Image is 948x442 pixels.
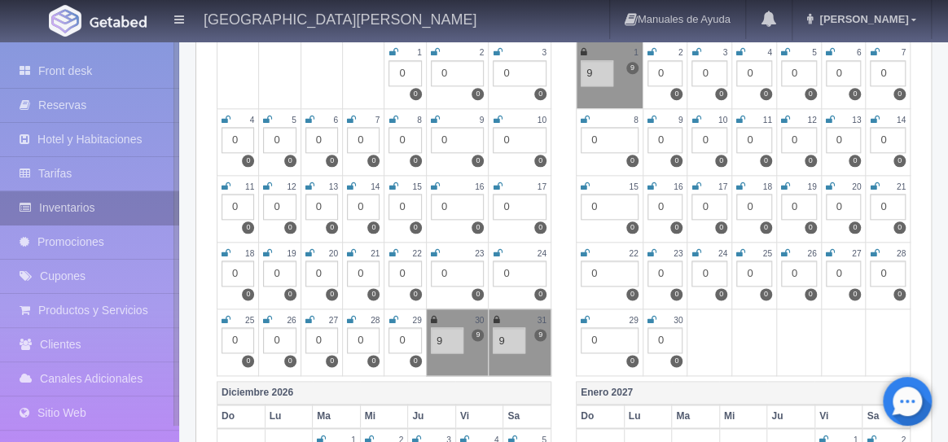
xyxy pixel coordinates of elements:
[852,249,861,258] small: 27
[242,155,254,167] label: 0
[715,155,727,167] label: 0
[897,249,906,258] small: 28
[412,182,421,191] small: 15
[893,88,906,100] label: 0
[217,382,551,405] th: Diciembre 2026
[626,355,639,367] label: 0
[626,288,639,300] label: 0
[852,182,861,191] small: 20
[475,182,484,191] small: 16
[767,48,772,57] small: 4
[849,288,861,300] label: 0
[367,355,380,367] label: 0
[472,155,484,167] label: 0
[538,182,546,191] small: 17
[263,194,296,220] div: 0
[417,48,422,57] small: 1
[849,155,861,167] label: 0
[719,405,767,428] th: Mi
[760,88,772,100] label: 0
[263,327,296,353] div: 0
[287,316,296,325] small: 26
[305,260,338,287] div: 0
[718,182,727,191] small: 17
[577,382,911,405] th: Enero 2027
[736,127,772,153] div: 0
[718,116,727,125] small: 10
[870,260,906,287] div: 0
[812,48,817,57] small: 5
[472,329,484,341] label: 9
[222,327,254,353] div: 0
[870,127,906,153] div: 0
[736,60,772,86] div: 0
[347,127,380,153] div: 0
[313,405,361,428] th: Ma
[647,260,683,287] div: 0
[581,194,639,220] div: 0
[431,260,485,287] div: 0
[852,116,861,125] small: 13
[678,116,683,125] small: 9
[762,116,771,125] small: 11
[371,249,380,258] small: 21
[678,48,683,57] small: 2
[388,327,421,353] div: 0
[781,260,817,287] div: 0
[388,60,421,86] div: 0
[629,316,638,325] small: 29
[736,260,772,287] div: 0
[629,182,638,191] small: 15
[762,182,771,191] small: 18
[326,221,338,234] label: 0
[670,355,682,367] label: 0
[263,127,296,153] div: 0
[371,182,380,191] small: 14
[857,48,862,57] small: 6
[408,405,456,428] th: Ju
[412,316,421,325] small: 29
[287,182,296,191] small: 12
[250,116,255,125] small: 4
[412,249,421,258] small: 22
[410,288,422,300] label: 0
[581,327,639,353] div: 0
[862,405,911,428] th: Sa
[674,249,682,258] small: 23
[760,288,772,300] label: 0
[329,249,338,258] small: 20
[493,60,546,86] div: 0
[674,182,682,191] small: 16
[326,355,338,367] label: 0
[897,116,906,125] small: 14
[901,48,906,57] small: 7
[475,249,484,258] small: 23
[347,194,380,220] div: 0
[674,316,682,325] small: 30
[715,221,727,234] label: 0
[472,88,484,100] label: 0
[826,260,862,287] div: 0
[431,60,485,86] div: 0
[431,194,485,220] div: 0
[245,316,254,325] small: 25
[417,116,422,125] small: 8
[222,194,254,220] div: 0
[581,260,639,287] div: 0
[305,194,338,220] div: 0
[805,221,817,234] label: 0
[670,155,682,167] label: 0
[542,48,546,57] small: 3
[893,155,906,167] label: 0
[670,88,682,100] label: 0
[849,88,861,100] label: 0
[534,288,546,300] label: 0
[870,194,906,220] div: 0
[718,249,727,258] small: 24
[347,327,380,353] div: 0
[781,194,817,220] div: 0
[472,288,484,300] label: 0
[242,288,254,300] label: 0
[245,249,254,258] small: 18
[629,249,638,258] small: 22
